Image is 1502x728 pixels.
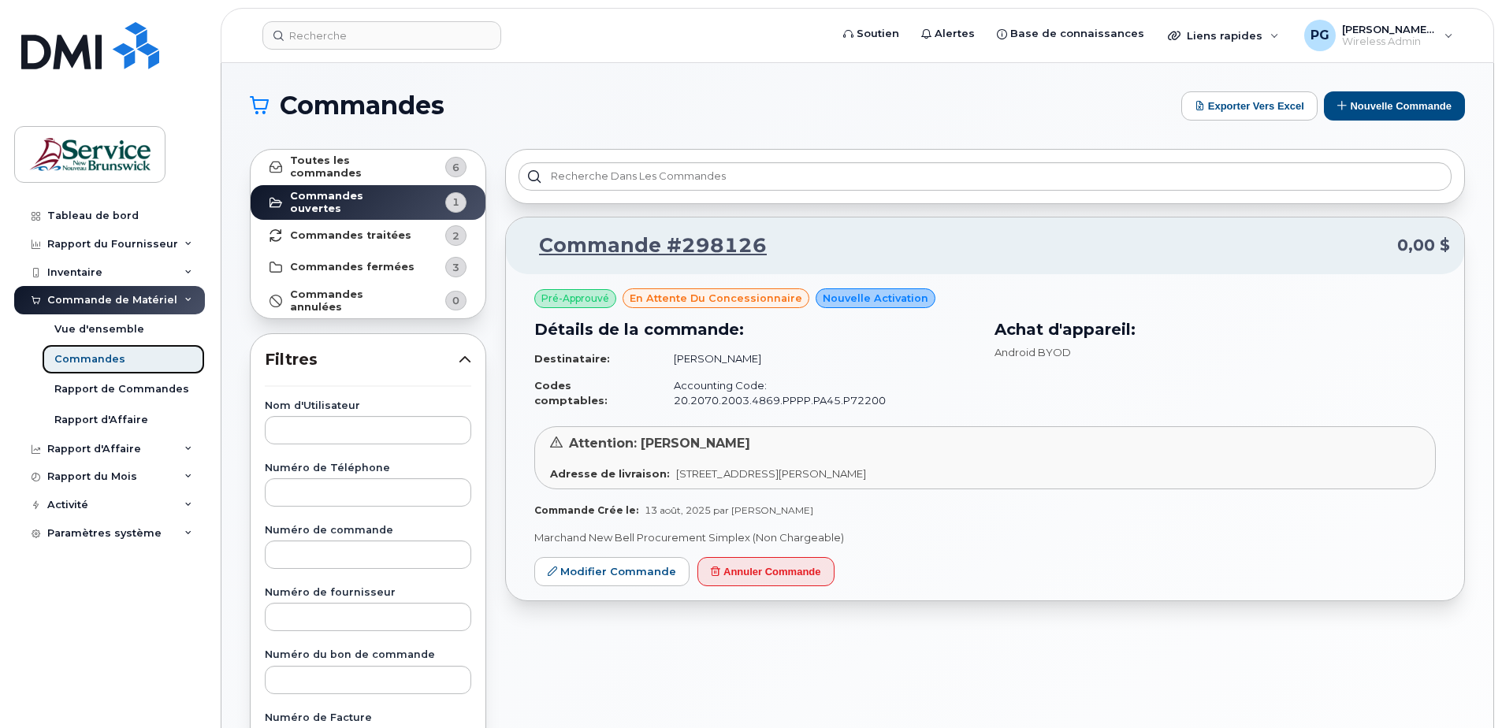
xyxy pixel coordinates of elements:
td: [PERSON_NAME] [660,345,976,373]
label: Numéro du bon de commande [265,650,471,660]
strong: Adresse de livraison: [550,467,670,480]
label: Numéro de fournisseur [265,588,471,598]
span: 0 [452,293,459,308]
button: Nouvelle commande [1324,91,1465,121]
strong: Destinataire: [534,352,610,365]
span: Filtres [265,348,459,371]
strong: Codes comptables: [534,379,608,407]
p: Marchand New Bell Procurement Simplex (Non Chargeable) [534,530,1436,545]
h3: Détails de la commande: [534,318,976,341]
span: Nouvelle activation [823,291,928,306]
button: Annuler Commande [697,557,835,586]
span: 1 [452,195,459,210]
strong: Commandes annulées [290,288,415,314]
input: Recherche dans les commandes [519,162,1452,191]
span: Attention: [PERSON_NAME] [569,436,750,451]
label: Numéro de Téléphone [265,463,471,474]
strong: Toutes les commandes [290,154,415,180]
span: Commandes [280,94,444,117]
a: Commandes annulées0 [251,283,485,318]
span: Android BYOD [995,346,1071,358]
button: Exporter vers Excel [1181,91,1318,121]
a: Modifier Commande [534,557,690,586]
strong: Commandes fermées [290,261,415,273]
span: 2 [452,228,459,243]
strong: Commandes ouvertes [290,190,415,215]
a: Commande #298126 [520,232,767,260]
span: 6 [452,160,459,175]
span: [STREET_ADDRESS][PERSON_NAME] [676,467,866,480]
span: en attente du concessionnaire [630,291,802,306]
a: Commandes fermées3 [251,251,485,283]
span: 0,00 $ [1397,234,1450,257]
span: 3 [452,260,459,275]
span: 13 août, 2025 par [PERSON_NAME] [645,504,813,516]
h3: Achat d'appareil: [995,318,1436,341]
span: Pré-Approuvé [541,292,609,306]
a: Commandes ouvertes1 [251,185,485,221]
label: Nom d'Utilisateur [265,401,471,411]
td: Accounting Code: 20.2070.2003.4869.PPPP.PA45.P72200 [660,372,976,414]
strong: Commande Crée le: [534,504,638,516]
label: Numéro de Facture [265,713,471,723]
label: Numéro de commande [265,526,471,536]
strong: Commandes traitées [290,229,411,242]
a: Commandes traitées2 [251,220,485,251]
a: Toutes les commandes6 [251,150,485,185]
